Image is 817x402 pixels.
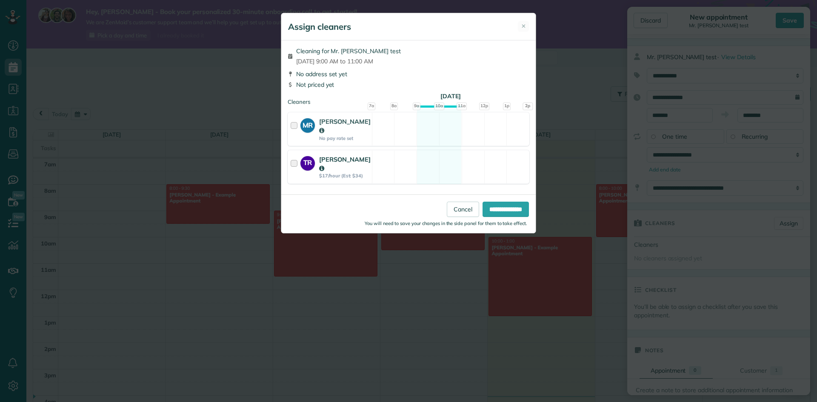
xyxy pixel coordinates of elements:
[319,173,371,179] strong: $17/hour (Est: $34)
[288,98,529,100] div: Cleaners
[296,57,401,66] span: [DATE] 9:00 AM to 11:00 AM
[319,135,371,141] strong: No pay rate set
[365,220,527,226] small: You will need to save your changes in the side panel for them to take effect.
[300,156,315,168] strong: TR
[288,21,351,33] h5: Assign cleaners
[521,22,526,30] span: ✕
[300,118,315,130] strong: MR
[288,70,529,78] div: No address set yet
[319,155,371,172] strong: [PERSON_NAME]
[319,117,371,134] strong: [PERSON_NAME]
[296,47,401,55] span: Cleaning for Mr. [PERSON_NAME] test
[447,202,479,217] a: Cancel
[288,80,529,89] div: Not priced yet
